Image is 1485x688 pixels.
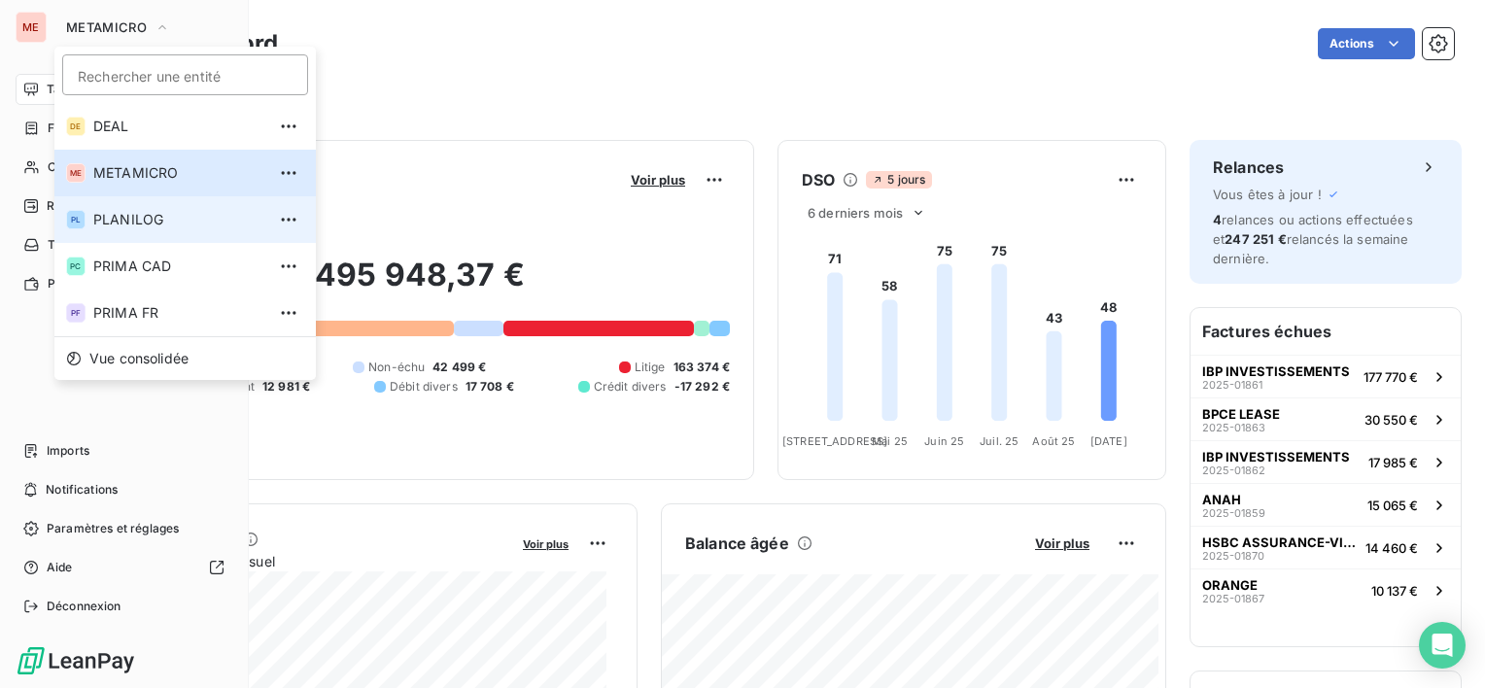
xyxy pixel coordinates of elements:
[1191,440,1461,483] button: IBP INVESTISSEMENTS2025-0186217 985 €
[48,236,88,254] span: Tâches
[432,359,486,376] span: 42 499 €
[47,442,89,460] span: Imports
[1371,583,1418,599] span: 10 137 €
[62,54,308,95] input: placeholder
[625,171,691,189] button: Voir plus
[1213,212,1413,266] span: relances ou actions effectuées et relancés la semaine dernière.
[1213,155,1284,179] h6: Relances
[48,158,86,176] span: Clients
[1191,483,1461,526] button: ANAH2025-0185915 065 €
[808,205,903,221] span: 6 derniers mois
[673,359,730,376] span: 163 374 €
[1202,534,1358,550] span: HSBC ASSURANCE-VIE - HSAV
[517,534,574,552] button: Voir plus
[93,303,265,323] span: PRIMA FR
[110,256,730,314] h2: 495 948,37 €
[66,210,86,229] div: PL
[1364,369,1418,385] span: 177 770 €
[390,378,458,396] span: Débit divers
[1367,498,1418,513] span: 15 065 €
[93,210,265,229] span: PLANILOG
[1191,526,1461,568] button: HSBC ASSURANCE-VIE - HSAV2025-0187014 460 €
[16,12,47,43] div: ME
[980,434,1019,448] tspan: Juil. 25
[1225,231,1286,247] span: 247 251 €
[594,378,667,396] span: Crédit divers
[1202,507,1265,519] span: 2025-01859
[1202,422,1265,433] span: 2025-01863
[66,303,86,323] div: PF
[1202,406,1280,422] span: BPCE LEASE
[1202,550,1264,562] span: 2025-01870
[1419,622,1466,669] div: Open Intercom Messenger
[1202,449,1350,464] span: IBP INVESTISSEMENTS
[110,551,509,571] span: Chiffre d'affaires mensuel
[1318,28,1415,59] button: Actions
[47,81,137,98] span: Tableau de bord
[1202,379,1262,391] span: 2025-01861
[368,359,425,376] span: Non-échu
[1191,397,1461,440] button: BPCE LEASE2025-0186330 550 €
[674,378,730,396] span: -17 292 €
[635,359,666,376] span: Litige
[1202,492,1241,507] span: ANAH
[1202,577,1258,593] span: ORANGE
[1364,412,1418,428] span: 30 550 €
[685,532,789,555] h6: Balance âgée
[16,552,232,583] a: Aide
[1032,434,1075,448] tspan: Août 25
[66,117,86,136] div: DE
[1191,308,1461,355] h6: Factures échues
[1191,355,1461,397] button: IBP INVESTISSEMENTS2025-01861177 770 €
[782,434,887,448] tspan: [STREET_ADDRESS]
[66,163,86,183] div: ME
[66,19,147,35] span: METAMICRO
[1365,540,1418,556] span: 14 460 €
[1202,593,1264,604] span: 2025-01867
[802,168,835,191] h6: DSO
[466,378,514,396] span: 17 708 €
[1213,187,1322,202] span: Vous êtes à jour !
[16,645,136,676] img: Logo LeanPay
[924,434,964,448] tspan: Juin 25
[1368,455,1418,470] span: 17 985 €
[93,117,265,136] span: DEAL
[47,520,179,537] span: Paramètres et réglages
[93,257,265,276] span: PRIMA CAD
[1090,434,1127,448] tspan: [DATE]
[1191,568,1461,611] button: ORANGE2025-0186710 137 €
[1202,464,1265,476] span: 2025-01862
[93,163,265,183] span: METAMICRO
[1213,212,1222,227] span: 4
[48,275,107,292] span: Paiements
[48,120,97,137] span: Factures
[1035,535,1089,551] span: Voir plus
[1029,534,1095,552] button: Voir plus
[631,172,685,188] span: Voir plus
[47,559,73,576] span: Aide
[47,598,121,615] span: Déconnexion
[46,481,118,499] span: Notifications
[262,378,310,396] span: 12 981 €
[66,257,86,276] div: PC
[89,349,189,368] span: Vue consolidée
[866,171,931,189] span: 5 jours
[47,197,98,215] span: Relances
[872,434,908,448] tspan: Mai 25
[1202,363,1350,379] span: IBP INVESTISSEMENTS
[523,537,569,551] span: Voir plus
